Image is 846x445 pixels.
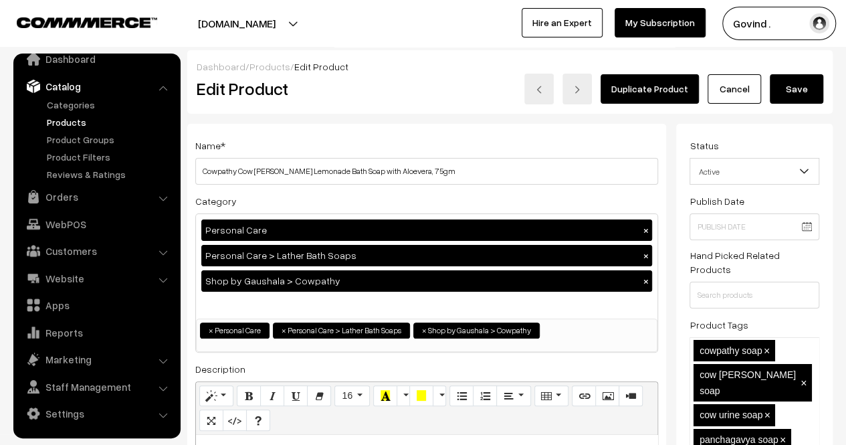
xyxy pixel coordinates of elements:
[17,74,176,98] a: Catalog
[764,410,770,421] span: ×
[17,47,176,71] a: Dashboard
[201,270,652,292] div: Shop by Gaushala > Cowpathy
[595,385,619,407] button: Picture
[700,434,778,445] span: panchagavya soap
[496,385,530,407] button: Paragraph
[195,158,658,185] input: Name
[619,385,643,407] button: Video
[17,266,176,290] a: Website
[409,385,433,407] button: Background Color
[690,158,819,185] span: Active
[43,132,176,147] a: Product Groups
[43,98,176,112] a: Categories
[708,74,761,104] a: Cancel
[690,318,748,332] label: Product Tags
[397,385,410,407] button: More Color
[473,385,497,407] button: Ordered list (CTRL+SHIFT+NUM8)
[535,86,543,94] img: left-arrow.png
[17,212,176,236] a: WebPOS
[223,410,247,431] button: Code View
[195,139,225,153] label: Name
[209,325,213,337] span: ×
[294,61,348,72] span: Edit Product
[615,8,706,37] a: My Subscription
[422,325,427,337] span: ×
[334,385,370,407] button: Font Size
[801,377,807,389] span: ×
[17,321,176,345] a: Reports
[249,61,290,72] a: Products
[307,385,331,407] button: Remove Font Style (CTRL+\)
[700,345,762,356] span: cowpathy soap
[200,323,270,339] li: Personal Care
[151,7,322,40] button: [DOMAIN_NAME]
[342,390,352,401] span: 16
[17,293,176,317] a: Apps
[690,213,819,240] input: Publish Date
[284,385,308,407] button: Underline (CTRL+U)
[700,369,796,396] span: cow [PERSON_NAME] soap
[273,323,410,339] li: Personal Care > Lather Bath Soaps
[17,17,157,27] img: COMMMERCE
[700,410,762,420] span: cow urine soap
[522,8,603,37] a: Hire an Expert
[809,13,829,33] img: user
[43,167,176,181] a: Reviews & Ratings
[195,362,245,376] label: Description
[199,410,223,431] button: Full Screen
[246,410,270,431] button: Help
[17,13,134,29] a: COMMMERCE
[639,275,651,287] button: ×
[722,7,836,40] button: Govind .
[199,385,233,407] button: Style
[573,86,581,94] img: right-arrow.png
[433,385,446,407] button: More Color
[639,224,651,236] button: ×
[413,323,540,339] li: Shop by Gaushala > Cowpathy
[17,239,176,263] a: Customers
[690,194,744,208] label: Publish Date
[373,385,397,407] button: Recent Color
[690,160,819,183] span: Active
[201,219,652,241] div: Personal Care
[17,402,176,426] a: Settings
[17,375,176,399] a: Staff Management
[601,74,699,104] a: Duplicate Product
[197,60,823,74] div: / /
[764,345,770,357] span: ×
[770,74,823,104] button: Save
[449,385,473,407] button: Unordered list (CTRL+SHIFT+NUM7)
[572,385,596,407] button: Link (CTRL+K)
[282,325,286,337] span: ×
[260,385,284,407] button: Italic (CTRL+I)
[43,115,176,129] a: Products
[197,61,245,72] a: Dashboard
[639,250,651,262] button: ×
[690,282,819,308] input: Search products
[17,347,176,371] a: Marketing
[534,385,568,407] button: Table
[690,139,718,153] label: Status
[237,385,261,407] button: Bold (CTRL+B)
[201,245,652,266] div: Personal Care > Lather Bath Soaps
[43,150,176,164] a: Product Filters
[197,78,446,99] h2: Edit Product
[17,185,176,209] a: Orders
[690,248,819,276] label: Hand Picked Related Products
